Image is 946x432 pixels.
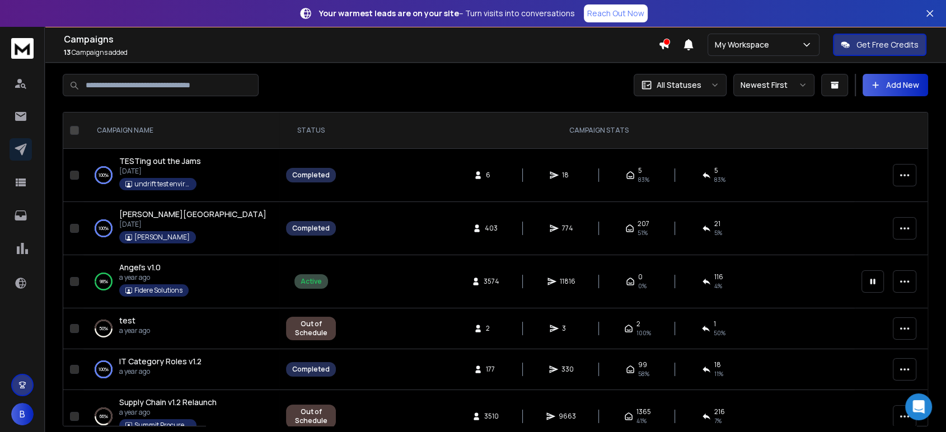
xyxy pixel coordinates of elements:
[119,156,201,167] a: TESTing out the Jams
[99,170,109,181] p: 100 %
[64,32,658,46] h1: Campaigns
[714,219,720,228] span: 21
[714,360,721,369] span: 18
[99,223,109,234] p: 100 %
[561,365,574,374] span: 330
[119,356,202,367] a: IT Category Roles v1.2
[584,4,648,22] a: Reach Out Now
[119,397,217,407] span: Supply Chain v1.2 Relaunch
[714,320,716,328] span: 1
[638,369,649,378] span: 58 %
[292,320,330,337] div: Out of Schedule
[657,79,701,91] p: All Statuses
[83,349,279,390] td: 100%IT Category Roles v1.2a year ago
[715,39,774,50] p: My Workspace
[64,48,658,57] p: Campaigns added
[714,416,722,425] span: 7 %
[638,175,649,184] span: 83 %
[714,166,718,175] span: 5
[119,167,201,176] p: [DATE]
[119,408,217,417] p: a year ago
[134,180,190,189] p: undrift test environment
[486,324,497,333] span: 2
[100,411,108,422] p: 66 %
[119,209,266,219] span: [PERSON_NAME][GEOGRAPHIC_DATA]
[638,281,647,290] span: 0%
[119,367,202,376] p: a year ago
[733,74,814,96] button: Newest First
[319,8,575,19] p: – Turn visits into conversations
[636,320,640,328] span: 2
[119,397,217,408] a: Supply Chain v1.2 Relaunch
[119,262,161,273] a: Angel's v1.0
[119,156,201,166] span: TESTing out the Jams
[134,421,190,430] p: Summit Procurement
[292,224,330,233] div: Completed
[714,228,722,237] span: 5 %
[856,39,919,50] p: Get Free Credits
[638,273,643,281] span: 0
[119,315,135,326] a: test
[636,328,651,337] span: 100 %
[559,412,576,421] span: 9663
[83,308,279,349] td: 50%testa year ago
[486,171,497,180] span: 6
[484,412,499,421] span: 3510
[100,276,108,287] p: 98 %
[714,407,725,416] span: 216
[905,393,932,420] div: Open Intercom Messenger
[636,407,651,416] span: 1365
[486,365,497,374] span: 177
[863,74,928,96] button: Add New
[638,219,649,228] span: 207
[119,326,150,335] p: a year ago
[560,277,575,286] span: 11816
[119,220,266,229] p: [DATE]
[714,328,725,337] span: 50 %
[64,48,71,57] span: 13
[134,286,182,295] p: Fidere Solutions
[638,360,647,369] span: 99
[484,277,499,286] span: 3574
[714,369,723,378] span: 11 %
[587,8,644,19] p: Reach Out Now
[83,112,279,149] th: CAMPAIGN NAME
[636,416,647,425] span: 41 %
[11,38,34,59] img: logo
[343,112,855,149] th: CAMPAIGN STATS
[99,323,108,334] p: 50 %
[833,34,926,56] button: Get Free Credits
[99,364,109,375] p: 100 %
[119,273,189,282] p: a year ago
[714,175,725,184] span: 83 %
[279,112,343,149] th: STATUS
[134,233,190,242] p: [PERSON_NAME]
[11,403,34,425] button: B
[119,209,266,220] a: [PERSON_NAME][GEOGRAPHIC_DATA]
[714,281,722,290] span: 4 %
[638,166,642,175] span: 5
[83,255,279,308] td: 98%Angel's v1.0a year agoFidere Solutions
[83,202,279,255] td: 100%[PERSON_NAME][GEOGRAPHIC_DATA][DATE][PERSON_NAME]
[562,324,573,333] span: 3
[83,149,279,202] td: 100%TESTing out the Jams[DATE]undrift test environment
[562,224,573,233] span: 774
[292,365,330,374] div: Completed
[319,8,459,18] strong: Your warmest leads are on your site
[485,224,498,233] span: 403
[714,273,723,281] span: 116
[562,171,573,180] span: 18
[301,277,322,286] div: Active
[638,228,648,237] span: 51 %
[292,171,330,180] div: Completed
[292,407,330,425] div: Out of Schedule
